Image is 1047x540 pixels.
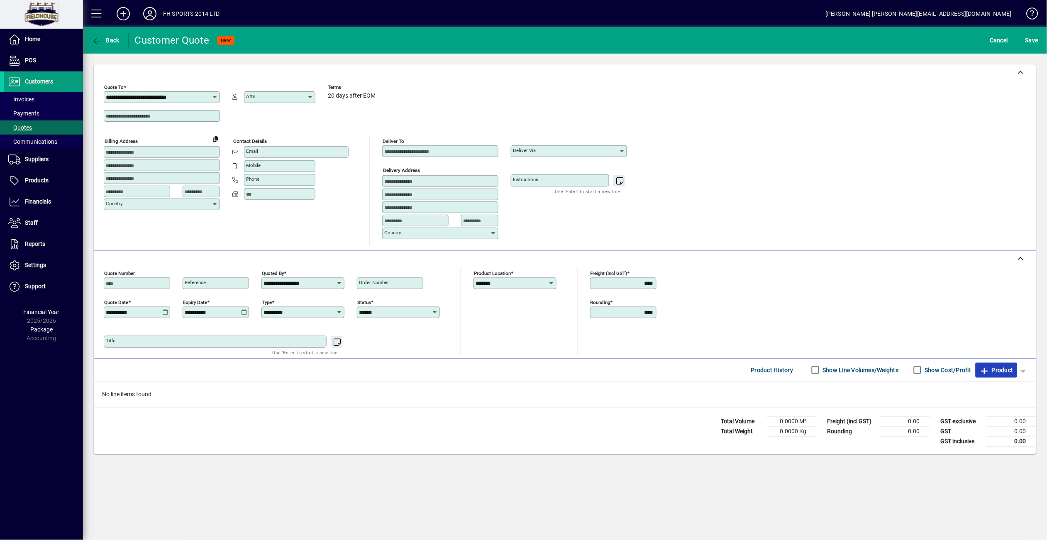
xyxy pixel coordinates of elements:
mat-label: Attn [246,93,255,99]
button: Save [1023,33,1040,48]
a: Reports [4,234,83,255]
label: Show Line Volumes/Weights [821,366,899,374]
button: Copy to Delivery address [209,132,222,145]
span: Staff [25,219,38,226]
a: Home [4,29,83,50]
a: POS [4,50,83,71]
mat-label: Reference [185,280,206,285]
a: Payments [4,106,83,120]
mat-label: Email [246,148,258,154]
td: 0.00 [880,426,930,436]
td: GST [937,426,986,436]
a: Suppliers [4,149,83,170]
span: Quotes [8,124,32,131]
mat-label: Rounding [591,299,610,305]
td: Total Weight [717,426,767,436]
mat-label: Phone [246,176,259,182]
span: POS [25,57,36,64]
mat-label: Country [384,230,401,236]
mat-label: Quote number [104,270,135,276]
span: NEW [221,38,231,43]
td: GST inclusive [937,436,986,447]
span: Product [980,363,1013,377]
button: Profile [137,6,163,21]
a: Quotes [4,120,83,135]
mat-label: Product location [474,270,511,276]
a: Invoices [4,92,83,106]
span: Terms [328,85,378,90]
mat-label: Status [357,299,371,305]
td: Rounding [823,426,880,436]
label: Show Cost/Profit [923,366,971,374]
td: 0.00 [986,436,1036,447]
td: 0.0000 M³ [767,416,817,426]
a: Communications [4,135,83,149]
td: 0.0000 Kg [767,426,817,436]
mat-label: Order number [359,280,389,285]
a: Knowledge Base [1020,2,1037,29]
mat-label: Quote date [104,299,128,305]
span: Settings [25,262,46,268]
mat-label: Type [262,299,272,305]
span: Payments [8,110,39,117]
td: 0.00 [880,416,930,426]
mat-hint: Use 'Enter' to start a new line [273,348,338,357]
mat-label: Freight (incl GST) [591,270,627,276]
a: Staff [4,213,83,233]
a: Products [4,170,83,191]
span: Customers [25,78,53,85]
span: Support [25,283,46,290]
div: No line items found [94,382,1036,407]
span: Financials [25,198,51,205]
mat-hint: Use 'Enter' to start a new line [555,187,620,196]
span: Products [25,177,49,184]
span: Suppliers [25,156,49,162]
td: Total Volume [717,416,767,426]
button: Product [976,363,1018,378]
span: Cancel [990,34,1008,47]
a: Support [4,276,83,297]
span: Home [25,36,40,42]
mat-label: Deliver via [513,147,536,153]
mat-label: Quoted by [262,270,284,276]
span: Financial Year [24,309,60,315]
span: 20 days after EOM [328,93,376,99]
mat-label: Expiry date [183,299,207,305]
span: Package [30,326,53,333]
a: Settings [4,255,83,276]
span: S [1025,37,1029,44]
div: Customer Quote [135,34,210,47]
td: Freight (incl GST) [823,416,880,426]
span: Product History [751,363,793,377]
button: Cancel [988,33,1010,48]
div: FH SPORTS 2014 LTD [163,7,220,20]
mat-label: Country [106,201,122,206]
mat-label: Mobile [246,162,261,168]
td: 0.00 [986,426,1036,436]
button: Back [90,33,122,48]
button: Add [110,6,137,21]
mat-label: Quote To [104,84,124,90]
div: [PERSON_NAME] [PERSON_NAME][EMAIL_ADDRESS][DOMAIN_NAME] [825,7,1012,20]
td: 0.00 [986,416,1036,426]
span: Back [92,37,120,44]
span: ave [1025,34,1038,47]
span: Communications [8,138,57,145]
td: GST exclusive [937,416,986,426]
a: Financials [4,191,83,212]
span: Reports [25,241,45,247]
mat-label: Deliver To [383,138,404,144]
app-page-header-button: Back [83,33,129,48]
span: Invoices [8,96,34,103]
mat-label: Instructions [513,177,538,182]
button: Product History [748,363,797,378]
mat-label: Title [106,338,115,344]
